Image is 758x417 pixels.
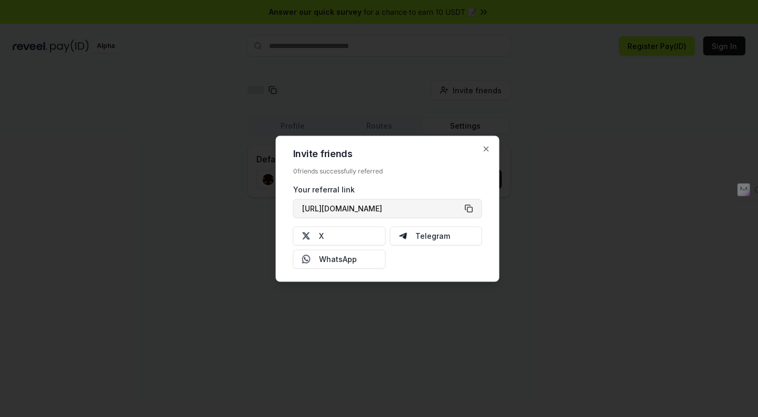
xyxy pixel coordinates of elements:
img: Telegram [398,231,407,240]
h2: Invite friends [293,149,482,158]
button: [URL][DOMAIN_NAME] [293,199,482,218]
div: Your referral link [293,183,482,195]
button: Telegram [390,226,482,245]
img: Whatsapp [302,255,311,263]
img: X [302,231,311,240]
button: X [293,226,386,245]
button: WhatsApp [293,249,386,268]
div: 0 friends successfully referred [293,167,482,175]
span: [URL][DOMAIN_NAME] [302,203,382,214]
